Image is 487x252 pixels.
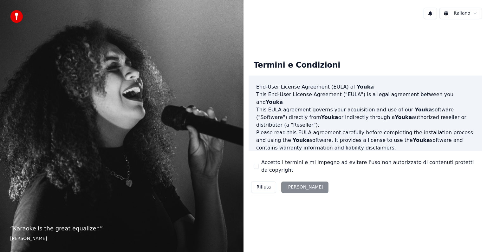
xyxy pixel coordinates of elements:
span: Youka [266,99,283,105]
div: Termini e Condizioni [249,55,345,76]
footer: [PERSON_NAME] [10,235,233,242]
button: Rifiuta [251,182,276,193]
img: youka [10,10,23,23]
span: Youka [357,84,374,90]
p: “ Karaoke is the great equalizer. ” [10,224,233,233]
span: Youka [321,114,338,120]
span: Youka [415,107,432,113]
p: This End-User License Agreement ("EULA") is a legal agreement between you and [256,91,474,106]
label: Accetto i termini e mi impegno ad evitare l'uso non autorizzato di contenuti protetti da copyright [261,159,477,174]
h3: End-User License Agreement (EULA) of [256,83,474,91]
p: Please read this EULA agreement carefully before completing the installation process and using th... [256,129,474,152]
p: This EULA agreement governs your acquisition and use of our software ("Software") directly from o... [256,106,474,129]
span: Youka [395,114,412,120]
span: Youka [293,137,310,143]
span: Youka [413,137,430,143]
